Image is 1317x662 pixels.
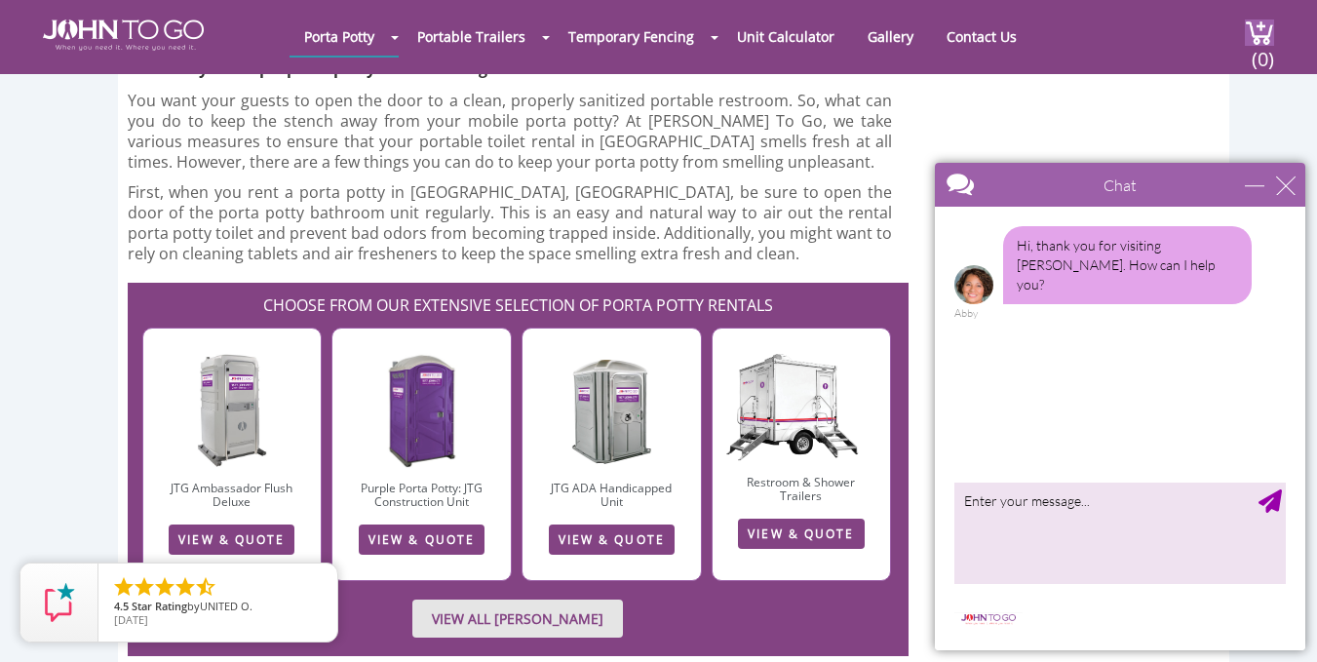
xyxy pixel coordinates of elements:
img: JOHN to go [43,19,204,51]
a: VIEW & QUOTE [359,525,484,555]
span: by [114,601,322,614]
img: cart a [1245,19,1274,46]
p: You want your guests to open the door to a clean, properly sanitized portable restroom. So, what ... [128,91,893,173]
a: Purple Porta Potty: JTG Construction Unit [361,480,483,510]
a: Temporary Fencing [554,18,709,56]
span: Star Rating [132,599,187,613]
li:  [112,575,136,599]
img: construction-unit.jpg [384,352,458,469]
img: ADA-1-1.jpg [571,352,652,469]
a: Restroom & Shower Trailers [747,474,855,504]
a: VIEW & QUOTE [738,519,864,549]
a: VIEW ALL [PERSON_NAME] [412,600,623,638]
li:  [133,575,156,599]
span: [DATE] [114,612,148,627]
a: JTG ADA Handicapped Unit [551,480,672,510]
a: VIEW & QUOTE [169,525,294,555]
a: Porta Potty [290,18,389,56]
li:  [174,575,197,599]
a: VIEW & QUOTE [549,525,675,555]
a: Portable Trailers [403,18,540,56]
a: Contact Us [932,18,1031,56]
img: Review Rating [40,583,79,622]
img: AFD-1.jpg [195,352,270,469]
a: Gallery [853,18,928,56]
iframe: Live Chat Box [923,151,1317,662]
p: First, when you rent a porta potty in [GEOGRAPHIC_DATA], [GEOGRAPHIC_DATA], be sure to open the d... [128,182,893,264]
h2: CHOOSE FROM OUR EXTENSIVE SELECTION OF PORTA POTTY RENTALS [137,283,900,318]
li:  [153,575,176,599]
span: (0) [1251,30,1274,72]
img: JTG-2-Mini-1_cutout.png [713,318,891,463]
li:  [194,575,217,599]
span: 4.5 [114,599,129,613]
a: Unit Calculator [722,18,849,56]
a: JTG Ambassador Flush Deluxe [171,480,292,510]
span: UNITED O. [200,599,252,613]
